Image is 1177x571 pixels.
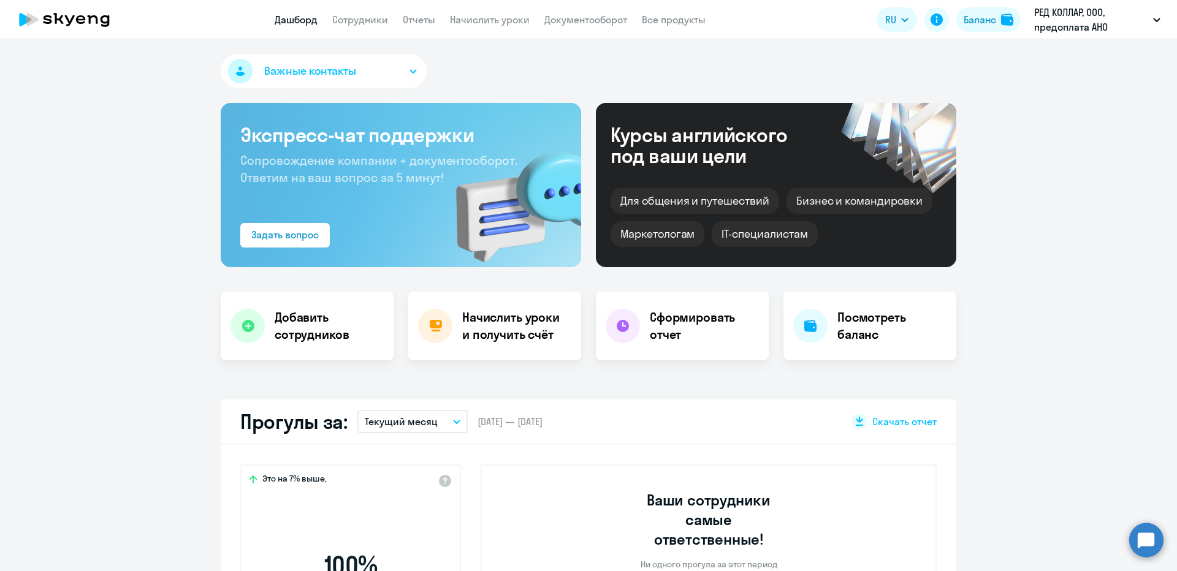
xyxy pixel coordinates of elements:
h3: Ваши сотрудники самые ответственные! [630,490,788,549]
a: Дашборд [275,13,318,26]
span: Сопровождение компании + документооборот. Ответим на ваш вопрос за 5 минут! [240,153,517,185]
h4: Начислить уроки и получить счёт [462,309,569,343]
button: РЕД КОЛЛАР, ООО, предоплата АНО [1028,5,1167,34]
h4: Добавить сотрудников [275,309,384,343]
span: [DATE] — [DATE] [478,415,543,428]
div: Маркетологам [611,221,704,247]
div: Задать вопрос [251,227,319,242]
button: Балансbalance [956,7,1021,32]
p: Текущий месяц [365,414,438,429]
h4: Посмотреть баланс [837,309,947,343]
img: balance [1001,13,1013,26]
h2: Прогулы за: [240,409,348,434]
button: Задать вопрос [240,223,330,248]
a: Сотрудники [332,13,388,26]
div: Баланс [964,12,996,27]
p: РЕД КОЛЛАР, ООО, предоплата АНО [1034,5,1148,34]
h4: Сформировать отчет [650,309,759,343]
p: Ни одного прогула за этот период [641,559,777,570]
span: RU [885,12,896,27]
div: Для общения и путешествий [611,188,779,214]
div: Курсы английского под ваши цели [611,124,820,166]
a: Все продукты [642,13,706,26]
div: Бизнес и командировки [787,188,932,214]
button: Текущий месяц [357,410,468,433]
span: Скачать отчет [872,415,937,428]
span: Важные контакты [264,63,356,79]
button: RU [877,7,917,32]
h3: Экспресс-чат поддержки [240,123,562,147]
img: bg-img [438,129,581,267]
button: Важные контакты [221,54,427,88]
a: Документооборот [544,13,627,26]
span: Это на 7% выше, [262,473,327,488]
div: IT-специалистам [712,221,817,247]
a: Отчеты [403,13,435,26]
a: Начислить уроки [450,13,530,26]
